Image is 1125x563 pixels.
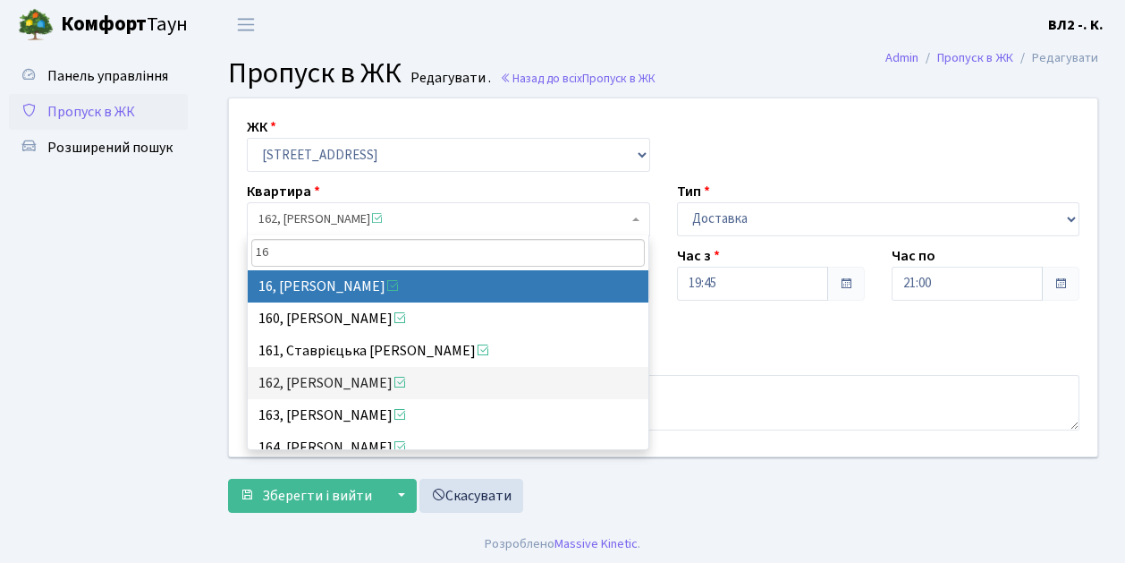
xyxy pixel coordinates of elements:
[61,10,188,40] span: Таун
[1048,15,1104,35] b: ВЛ2 -. К.
[677,181,710,202] label: Тип
[248,270,649,303] li: 16, [PERSON_NAME]
[892,245,935,267] label: Час по
[419,479,523,513] a: Скасувати
[582,70,656,87] span: Пропуск в ЖК
[258,210,628,228] span: 162, Литвин Антон Сергійович <span class='la la-check-square text-success'></span>
[677,245,720,267] label: Час з
[228,53,402,94] span: Пропуск в ЖК
[47,138,173,158] span: Розширений пошук
[248,431,649,464] li: 164, [PERSON_NAME]
[485,534,640,554] div: Розроблено .
[18,7,54,43] img: logo.png
[937,48,1013,67] a: Пропуск в ЖК
[248,335,649,367] li: 161, Ставрієцька [PERSON_NAME]
[247,116,276,138] label: ЖК
[61,10,147,38] b: Комфорт
[407,70,491,87] small: Редагувати .
[247,181,320,202] label: Квартира
[247,375,1079,431] textarea: Glovo 19-54
[9,130,188,166] a: Розширений пошук
[885,48,918,67] a: Admin
[1013,48,1098,68] li: Редагувати
[500,70,656,87] a: Назад до всіхПропуск в ЖК
[1048,14,1104,36] a: ВЛ2 -. К.
[248,303,649,335] li: 160, [PERSON_NAME]
[228,479,384,513] button: Зберегти і вийти
[9,94,188,130] a: Пропуск в ЖК
[262,486,372,506] span: Зберегти і вийти
[224,10,268,39] button: Переключити навігацію
[248,367,649,399] li: 162, [PERSON_NAME]
[248,399,649,431] li: 163, [PERSON_NAME]
[554,534,638,553] a: Massive Kinetic
[247,202,650,236] span: 162, Литвин Антон Сергійович <span class='la la-check-square text-success'></span>
[9,58,188,94] a: Панель управління
[859,39,1125,77] nav: breadcrumb
[47,102,135,122] span: Пропуск в ЖК
[47,66,168,86] span: Панель управління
